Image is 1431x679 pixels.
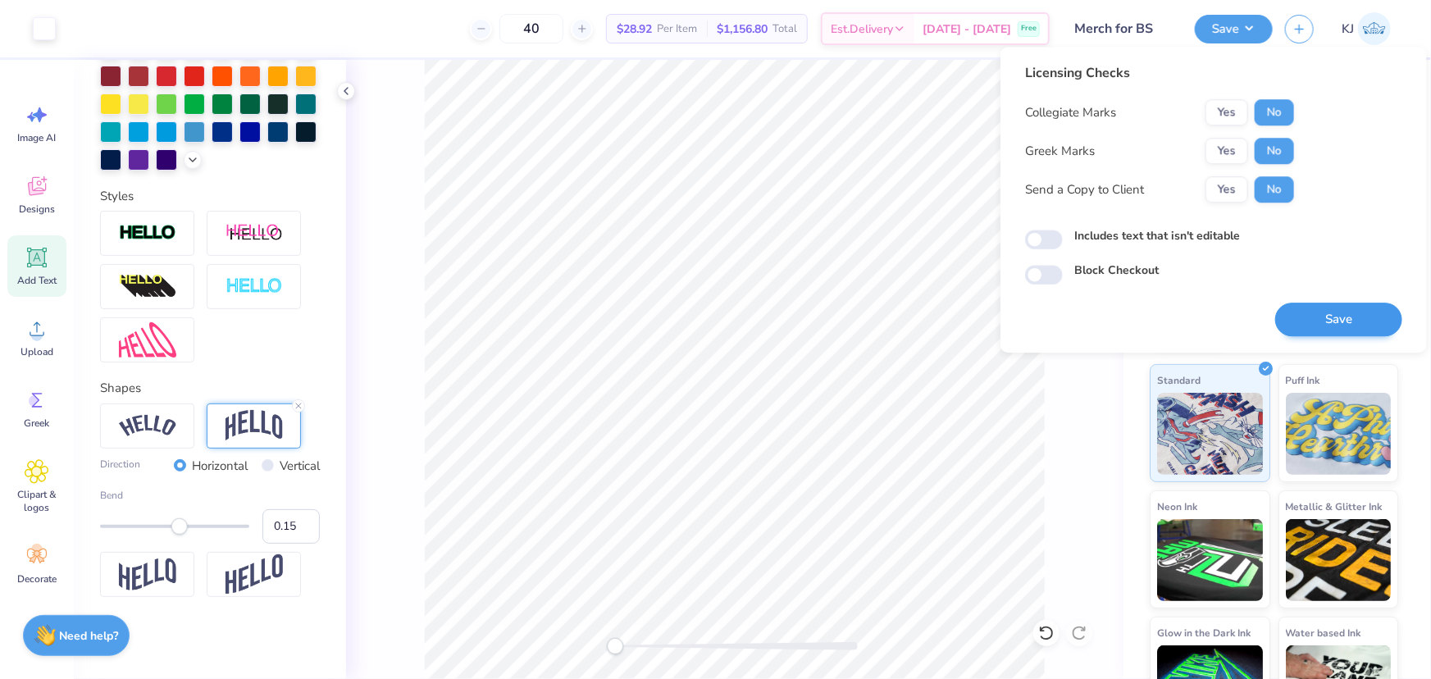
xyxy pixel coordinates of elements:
span: Glow in the Dark Ink [1157,624,1251,641]
span: KJ [1342,20,1354,39]
span: $1,156.80 [717,21,768,38]
span: [DATE] - [DATE] [923,21,1011,38]
img: Metallic & Glitter Ink [1286,519,1392,601]
img: Flag [119,558,176,590]
label: Block Checkout [1074,262,1159,280]
span: Per Item [657,21,697,38]
span: Upload [21,345,53,358]
span: Greek [25,417,50,430]
img: Free Distort [119,322,176,358]
span: Water based Ink [1286,624,1361,641]
span: Puff Ink [1286,371,1320,389]
span: Designs [19,203,55,216]
div: Accessibility label [607,638,623,654]
img: Stroke [119,224,176,243]
img: Arch [226,410,283,441]
label: Vertical [280,457,320,476]
span: Image AI [18,131,57,144]
span: Clipart & logos [10,488,64,514]
img: Shadow [226,223,283,244]
span: Neon Ink [1157,498,1197,515]
img: Arc [119,415,176,437]
span: Standard [1157,371,1201,389]
button: Yes [1205,138,1248,164]
span: Est. Delivery [831,21,893,38]
label: Includes text that isn't editable [1074,227,1240,244]
div: Accessibility label [171,518,188,535]
img: Kendra Jingco [1358,12,1391,45]
label: Styles [100,187,134,206]
span: Add Text [17,274,57,287]
button: Save [1195,15,1273,43]
img: Rise [226,554,283,595]
span: Free [1021,23,1037,34]
div: Licensing Checks [1025,63,1294,83]
button: No [1255,138,1294,164]
strong: Need help? [60,628,119,644]
img: Standard [1157,393,1263,475]
div: Greek Marks [1025,142,1095,161]
button: No [1255,99,1294,125]
label: Bend [100,488,320,503]
span: Total [772,21,797,38]
span: $28.92 [617,21,652,38]
button: Save [1275,303,1402,336]
a: KJ [1334,12,1398,45]
label: Shapes [100,379,141,398]
img: Neon Ink [1157,519,1263,601]
span: Decorate [17,572,57,586]
img: Negative Space [226,277,283,296]
input: – – [499,14,563,43]
img: 3D Illusion [119,274,176,300]
input: Untitled Design [1062,12,1183,45]
span: Metallic & Glitter Ink [1286,498,1383,515]
div: Collegiate Marks [1025,103,1116,122]
label: Horizontal [193,457,248,476]
label: Direction [100,457,140,476]
button: Yes [1205,99,1248,125]
img: Puff Ink [1286,393,1392,475]
button: No [1255,176,1294,203]
div: Send a Copy to Client [1025,180,1144,199]
button: Yes [1205,176,1248,203]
